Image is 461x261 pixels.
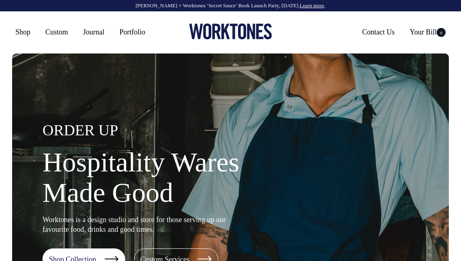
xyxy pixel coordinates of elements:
div: [PERSON_NAME] × Worktones ‘Secret Sauce’ Book Launch Party, [DATE]. . [8,3,453,9]
h1: Hospitality Wares Made Good [42,147,302,208]
p: Worktones is a design studio and store for those serving up our favourite food, drinks and good t... [42,215,227,234]
span: 0 [437,28,446,37]
a: Portfolio [116,25,149,39]
a: Learn more [300,2,324,9]
a: Shop [12,25,34,39]
a: Your Bill0 [406,25,449,39]
h4: ORDER UP [42,122,302,139]
a: Journal [80,25,108,39]
a: Custom [42,25,71,39]
a: Contact Us [359,25,398,39]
